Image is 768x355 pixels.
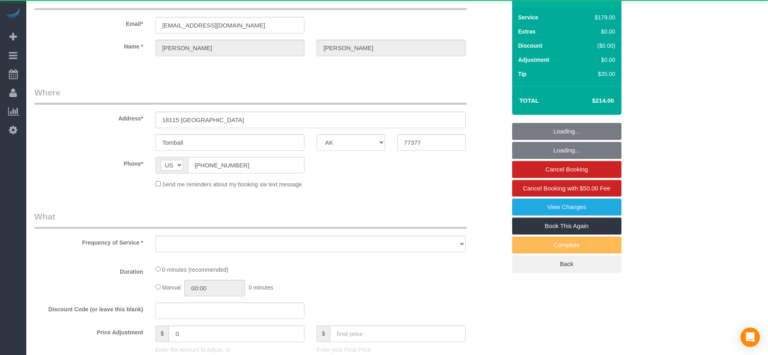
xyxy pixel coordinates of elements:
span: Cancel Booking with $50.00 Fee [523,185,611,192]
input: First Name* [155,40,304,56]
label: Tip [518,70,527,78]
div: $35.00 [578,70,615,78]
div: Open Intercom Messenger [740,328,760,347]
a: Back [512,256,621,273]
span: Manual [162,284,181,291]
label: Service [518,13,538,21]
label: Adjustment [518,56,549,64]
div: $0.00 [578,56,615,64]
span: Send me reminders about my booking via text message [162,181,302,188]
label: Email* [28,17,149,28]
span: $ [155,325,169,342]
p: Enter the Amount to Adjust, or [155,346,304,354]
div: $179.00 [578,13,615,21]
legend: What [34,211,467,229]
span: 0 minutes (recommended) [162,266,228,273]
label: Discount [518,42,542,50]
a: View Changes [512,199,621,216]
span: $ [317,325,330,342]
input: City* [155,134,304,151]
a: Cancel Booking with $50.00 Fee [512,180,621,197]
span: 0 minutes [249,284,273,291]
input: Last Name* [317,40,466,56]
input: Zip Code* [397,134,466,151]
label: Duration [28,265,149,276]
div: ($0.00) [578,42,615,50]
input: Phone* [188,157,304,173]
a: Cancel Booking [512,161,621,178]
label: Extras [518,27,536,36]
div: $0.00 [578,27,615,36]
label: Discount Code (or leave this blank) [28,302,149,313]
input: final price [330,325,466,342]
label: Address* [28,112,149,123]
label: Price Adjustment [28,325,149,336]
strong: Total [519,97,539,104]
label: Phone* [28,157,149,168]
label: Name * [28,40,149,51]
legend: Where [34,87,467,105]
input: Email* [155,17,304,34]
h4: $214.00 [568,97,614,104]
a: Book This Again [512,218,621,235]
p: Enter your Final Price [317,346,466,354]
label: Frequency of Service * [28,236,149,247]
img: Automaid Logo [5,8,21,19]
